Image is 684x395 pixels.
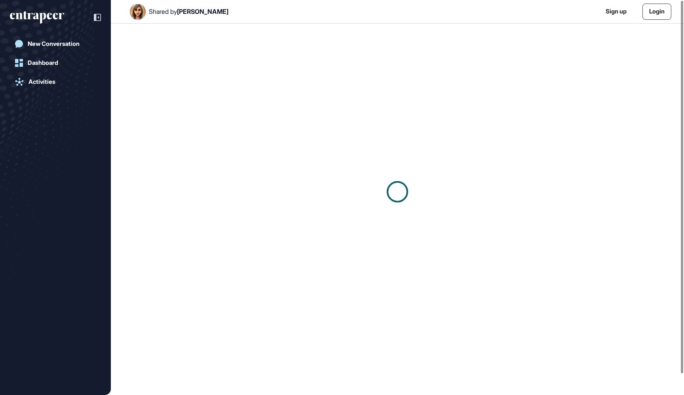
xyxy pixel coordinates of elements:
div: New Conversation [28,40,80,47]
img: User Image [130,4,146,20]
div: Shared by [149,8,228,15]
div: Dashboard [28,59,58,66]
div: entrapeer-logo [10,11,64,24]
div: Activities [28,78,55,85]
a: Login [642,4,671,20]
a: Sign up [606,7,627,16]
span: [PERSON_NAME] [177,8,228,15]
